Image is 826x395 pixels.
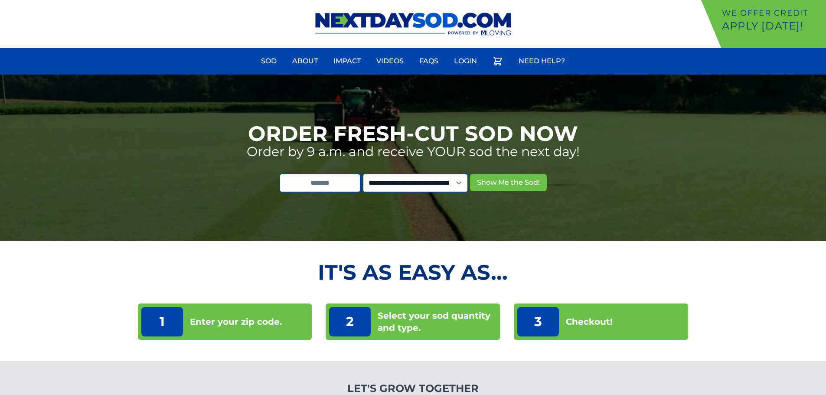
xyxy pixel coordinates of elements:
a: Videos [371,51,409,72]
a: Login [449,51,482,72]
a: About [287,51,323,72]
a: FAQs [414,51,444,72]
p: 2 [329,307,371,336]
button: Show Me the Sod! [470,174,547,191]
p: Select your sod quantity and type. [378,310,496,334]
h1: Order Fresh-Cut Sod Now [248,123,578,144]
p: Order by 9 a.m. and receive YOUR sod the next day! [247,144,580,160]
a: Sod [256,51,282,72]
h2: It's as Easy As... [138,262,689,283]
p: Checkout! [566,316,613,328]
p: Enter your zip code. [190,316,282,328]
a: Impact [328,51,366,72]
p: 1 [141,307,183,336]
p: 3 [517,307,559,336]
a: Need Help? [513,51,570,72]
p: We offer Credit [722,7,823,19]
p: Apply [DATE]! [722,19,823,33]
